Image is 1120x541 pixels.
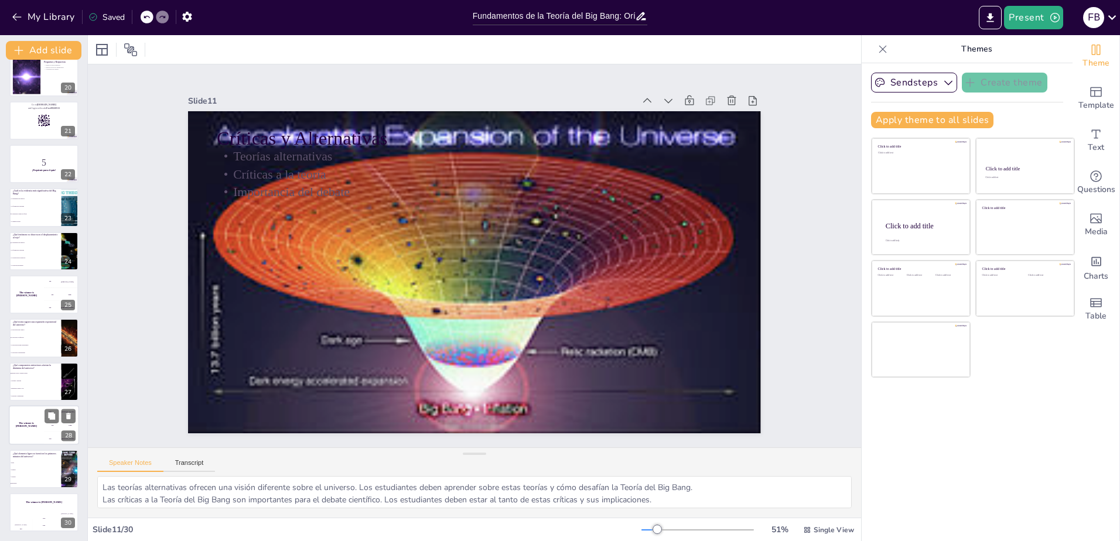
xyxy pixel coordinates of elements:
[44,275,78,288] div: 100
[871,112,993,128] button: Apply theme to all slides
[886,221,961,230] div: Click to add title
[61,518,75,528] div: 30
[13,364,58,370] p: ¿Qué componentes misteriosos afectan la dinámica del universo?
[32,169,56,172] strong: ¡Prepárate para el quiz!
[44,302,78,314] div: 300
[9,523,32,525] div: [PERSON_NAME]
[878,267,962,271] div: Click to add title
[962,73,1047,93] button: Create theme
[44,432,79,445] div: 300
[68,294,71,296] div: Jaap
[11,206,60,207] span: La formación de galaxias
[33,519,56,532] div: 200
[93,40,111,59] div: Layout
[11,352,60,353] span: La Teoría de la Relatividad
[44,66,75,69] p: Interacción en el aprendizaje
[33,517,56,519] div: Jaap
[61,169,75,180] div: 22
[1028,274,1065,277] div: Click to add text
[1078,99,1114,112] span: Template
[13,103,75,107] p: Go to
[13,233,58,239] p: ¿Qué fenómeno se observa en el desplazamiento al rojo?
[11,468,60,470] span: Oxígeno
[982,274,1019,277] div: Click to add text
[217,165,732,183] p: Críticas a la teoría
[878,152,962,155] div: Click to add text
[11,249,60,251] span: La formación de estrellas
[11,388,60,389] span: Radiación cósmica y luz
[44,69,75,71] p: Aclaración de dudas
[97,459,163,472] button: Speaker Notes
[217,183,732,200] p: Importancia del debate
[13,156,75,169] p: 5
[886,239,959,242] div: Click to add body
[69,424,71,426] div: Jaap
[163,459,216,472] button: Transcript
[9,101,78,140] div: https://cdn.sendsteps.com/images/logo/sendsteps_logo_white.pnghttps://cdn.sendsteps.com/images/lo...
[982,206,1066,210] div: Click to add title
[9,8,80,26] button: My Library
[44,60,75,64] p: Preguntas y Respuestas
[1085,225,1108,238] span: Media
[9,525,32,532] div: 100
[9,501,78,504] h4: The winner is [PERSON_NAME]
[1083,57,1109,70] span: Theme
[11,482,60,484] span: Hidrógeno
[13,189,58,196] p: ¿Cuál es la evidencia más significativa del Big Bang?
[9,319,78,357] div: 26
[9,188,78,227] div: https://cdn.sendsteps.com/images/logo/sendsteps_logo_white.pnghttps://cdn.sendsteps.com/images/lo...
[88,12,125,23] div: Saved
[44,405,79,418] div: 100
[93,524,641,535] div: Slide 11 / 30
[188,95,634,107] div: Slide 11
[61,83,75,93] div: 20
[56,515,78,532] div: 300
[9,450,78,488] div: 29
[766,524,794,535] div: 51 %
[11,257,60,258] span: La contracción del universo
[982,267,1066,271] div: Click to add title
[11,214,60,215] span: La radiación cósmica de fondo
[473,8,636,25] input: Insert title
[97,476,852,508] textarea: Las teorías alternativas ofrecen una visión diferente sobre el universo. Los estudiantes deben ap...
[1073,77,1119,119] div: Add ready made slides
[871,73,957,93] button: Sendsteps
[1073,204,1119,246] div: Add images, graphics, shapes or video
[979,6,1002,29] button: Export to PowerPoint
[61,474,75,485] div: 29
[11,329,60,330] span: La Teoría del Big Crunch
[1073,246,1119,288] div: Add charts and graphs
[13,320,58,326] p: ¿Qué teoría sugiere una expansión exponencial del universo?
[1073,288,1119,330] div: Add a table
[907,274,933,277] div: Click to add text
[11,198,60,200] span: La expansión del universo
[61,213,75,224] div: 23
[11,395,60,396] span: Gravedad y magnetismo
[217,125,732,152] p: Críticas y Alternativas
[9,275,78,314] div: https://cdn.sendsteps.com/images/logo/sendsteps_logo_white.pnghttps://cdn.sendsteps.com/images/lo...
[1004,6,1063,29] button: Present
[9,405,79,445] div: 28
[892,35,1061,63] p: Themes
[1084,270,1108,283] span: Charts
[9,422,44,428] h4: The winner is [PERSON_NAME]
[9,362,78,401] div: 27
[11,462,60,463] span: Helio
[878,145,962,149] div: Click to add title
[37,104,56,106] strong: [DOMAIN_NAME]
[1073,35,1119,77] div: Change the overall theme
[62,431,76,441] div: 28
[11,221,60,222] span: La materia oscura
[56,513,78,515] div: [PERSON_NAME]
[44,288,78,301] div: 200
[11,265,60,266] span: La creación de galaxias
[62,409,76,423] button: Delete Slide
[1073,162,1119,204] div: Get real-time input from your audience
[1077,183,1115,196] span: Questions
[11,380,60,381] span: Galaxias y estrellas
[11,242,60,243] span: La expansión del universo
[9,57,78,96] div: 20
[44,64,75,67] p: Espacio para preguntas
[217,148,732,165] p: Teorías alternativas
[1085,310,1107,323] span: Table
